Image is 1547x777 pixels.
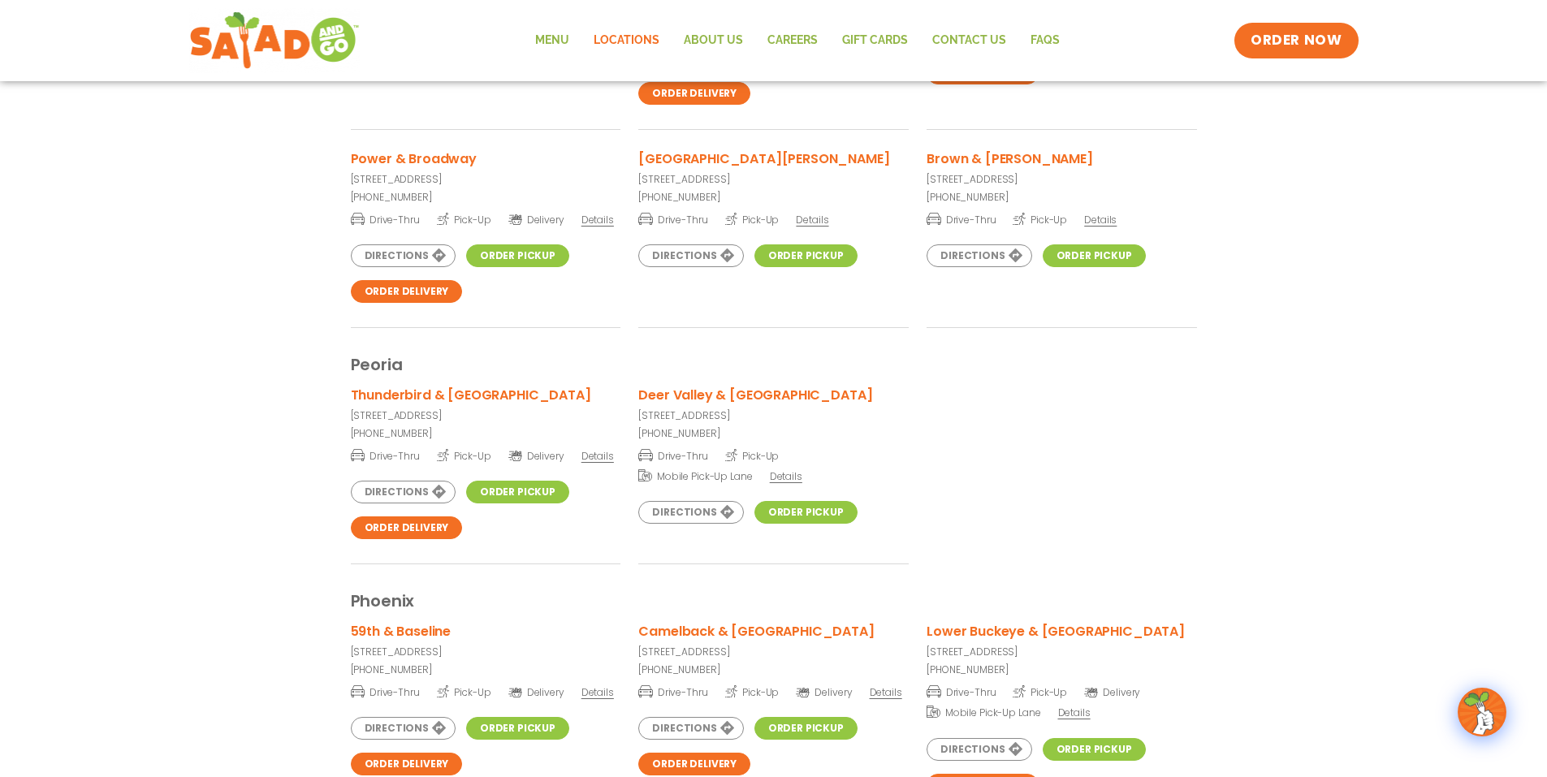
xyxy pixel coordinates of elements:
a: Directions [638,717,743,740]
a: Drive-Thru Pick-Up Details [638,214,828,226]
a: [PHONE_NUMBER] [351,663,620,677]
h3: 59th & Baseline [351,621,452,641]
p: [STREET_ADDRESS] [927,645,1196,659]
span: Pick-Up [1013,211,1067,227]
a: Order Delivery [351,280,463,303]
a: [PHONE_NUMBER] [927,663,1196,677]
span: Pick-Up [1013,684,1067,700]
span: Drive-Thru [351,211,420,227]
span: Details [581,685,614,699]
h3: Lower Buckeye & [GEOGRAPHIC_DATA] [927,621,1185,641]
a: Order Pickup [466,717,569,740]
span: Pick-Up [437,447,491,464]
a: Brown & [PERSON_NAME][STREET_ADDRESS] [927,149,1196,187]
a: Directions [927,738,1031,761]
a: Power & Broadway[STREET_ADDRESS] [351,149,620,187]
div: Peoria [351,328,1197,377]
a: Order Pickup [466,481,569,503]
a: Drive-Thru Pick-Up Delivery Details [638,686,901,698]
div: Phoenix [351,564,1197,613]
a: Directions [927,244,1031,267]
span: Pick-Up [725,211,780,227]
span: Drive-Thru [638,447,707,464]
span: Delivery [796,685,852,700]
span: Delivery [508,213,564,227]
h3: Brown & [PERSON_NAME] [927,149,1093,169]
a: Order Pickup [754,244,858,267]
a: Directions [351,717,456,740]
h3: Power & Broadway [351,149,477,169]
span: Details [870,685,902,699]
a: 59th & Baseline[STREET_ADDRESS] [351,621,620,659]
span: Details [581,213,614,227]
span: Details [1084,213,1117,227]
a: [PHONE_NUMBER] [351,426,620,441]
a: Locations [581,22,672,59]
span: Details [796,213,828,227]
h3: Camelback & [GEOGRAPHIC_DATA] [638,621,874,641]
a: Order Delivery [351,753,463,775]
a: Contact Us [920,22,1018,59]
p: [STREET_ADDRESS] [927,172,1196,187]
span: Delivery [508,449,564,464]
img: wpChatIcon [1459,689,1505,735]
span: Pick-Up [437,211,491,227]
h3: Thunderbird & [GEOGRAPHIC_DATA] [351,385,591,405]
a: Directions [638,244,743,267]
p: [STREET_ADDRESS] [638,172,908,187]
a: Drive-Thru Pick-Up Delivery Details [351,214,614,226]
span: Details [770,469,802,483]
p: [STREET_ADDRESS] [351,408,620,423]
a: [PHONE_NUMBER] [638,663,908,677]
span: Drive-Thru [351,684,420,700]
nav: Menu [523,22,1072,59]
span: Drive-Thru [927,211,996,227]
a: Directions [351,244,456,267]
a: Deer Valley & [GEOGRAPHIC_DATA][STREET_ADDRESS] [638,385,908,423]
a: Careers [755,22,830,59]
a: Thunderbird & [GEOGRAPHIC_DATA][STREET_ADDRESS] [351,385,620,423]
a: Order Pickup [466,244,569,267]
span: Mobile Pick-Up Lane [638,468,752,484]
span: Drive-Thru [638,684,707,700]
span: Delivery [508,685,564,700]
p: [STREET_ADDRESS] [638,408,908,423]
a: GIFT CARDS [830,22,920,59]
a: [PHONE_NUMBER] [638,426,908,441]
p: [STREET_ADDRESS] [351,172,620,187]
h3: Deer Valley & [GEOGRAPHIC_DATA] [638,385,872,405]
a: Order Delivery [351,516,463,539]
a: ORDER NOW [1234,23,1358,58]
a: Order Pickup [754,501,858,524]
a: [PHONE_NUMBER] [927,190,1196,205]
a: About Us [672,22,755,59]
a: Order Pickup [1043,738,1146,761]
span: Pick-Up [725,684,780,700]
span: Details [581,449,614,463]
span: Pick-Up [725,447,780,464]
span: Delivery [1084,685,1140,700]
img: new-SAG-logo-768×292 [189,8,361,73]
span: Drive-Thru [638,211,707,227]
p: [STREET_ADDRESS] [638,645,908,659]
a: Directions [638,501,743,524]
span: Drive-Thru [351,447,420,464]
a: Camelback & [GEOGRAPHIC_DATA][STREET_ADDRESS] [638,621,908,659]
a: FAQs [1018,22,1072,59]
a: Drive-Thru Pick-Up Delivery Mobile Pick-Up Lane Details [927,686,1155,719]
a: Drive-Thru Pick-Up Details [927,214,1117,226]
h3: [GEOGRAPHIC_DATA][PERSON_NAME] [638,149,889,169]
a: Drive-Thru Pick-Up Delivery Details [351,686,614,698]
a: Menu [523,22,581,59]
a: Order Delivery [638,82,750,105]
span: Drive-Thru [927,684,996,700]
span: Pick-Up [437,684,491,700]
a: Lower Buckeye & [GEOGRAPHIC_DATA][STREET_ADDRESS] [927,621,1196,659]
a: [PHONE_NUMBER] [351,190,620,205]
span: Mobile Pick-Up Lane [927,704,1040,720]
p: [STREET_ADDRESS] [351,645,620,659]
a: Order Delivery [638,753,750,775]
a: [GEOGRAPHIC_DATA][PERSON_NAME][STREET_ADDRESS] [638,149,908,187]
a: Drive-Thru Pick-Up Mobile Pick-Up Lane Details [638,450,802,482]
a: Drive-Thru Pick-Up Delivery Details [351,450,614,462]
